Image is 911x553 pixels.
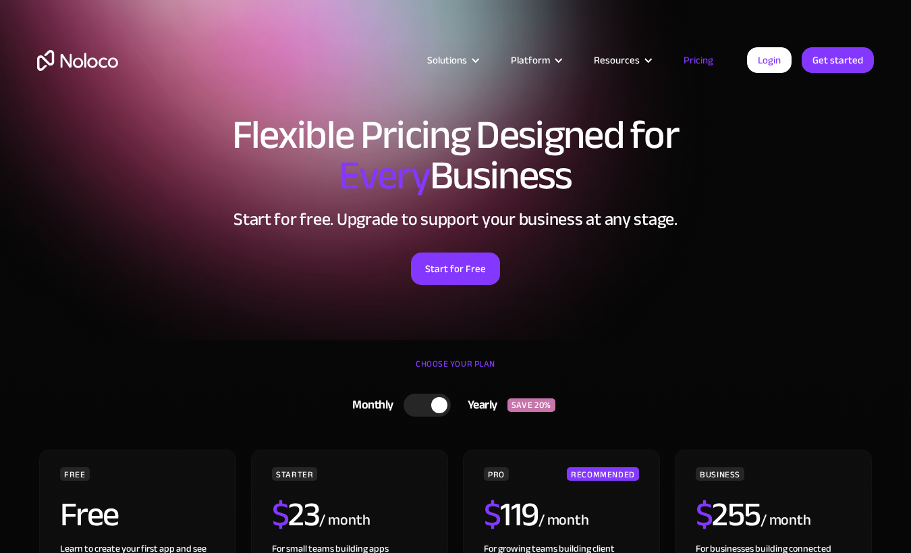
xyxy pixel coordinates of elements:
span: $ [484,483,501,546]
h2: 255 [696,498,761,531]
span: $ [272,483,289,546]
div: SAVE 20% [507,398,555,412]
a: home [37,50,118,71]
div: Solutions [427,51,467,69]
div: Yearly [451,395,507,415]
div: / month [539,510,589,531]
div: FREE [60,467,90,481]
h2: Free [60,498,119,531]
span: Every [339,138,430,213]
a: Login [747,47,792,73]
a: Pricing [667,51,730,69]
a: Get started [802,47,874,73]
div: RECOMMENDED [567,467,639,481]
div: Platform [494,51,577,69]
h2: Start for free. Upgrade to support your business at any stage. [37,209,874,230]
h2: 119 [484,498,539,531]
a: Start for Free [411,253,500,285]
div: Resources [594,51,640,69]
div: STARTER [272,467,317,481]
div: CHOOSE YOUR PLAN [37,354,874,388]
div: BUSINESS [696,467,744,481]
div: Solutions [410,51,494,69]
h1: Flexible Pricing Designed for Business [37,115,874,196]
div: Monthly [335,395,404,415]
span: $ [696,483,713,546]
h2: 23 [272,498,320,531]
div: / month [761,510,811,531]
div: / month [319,510,370,531]
div: Platform [511,51,550,69]
div: PRO [484,467,509,481]
div: Resources [577,51,667,69]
